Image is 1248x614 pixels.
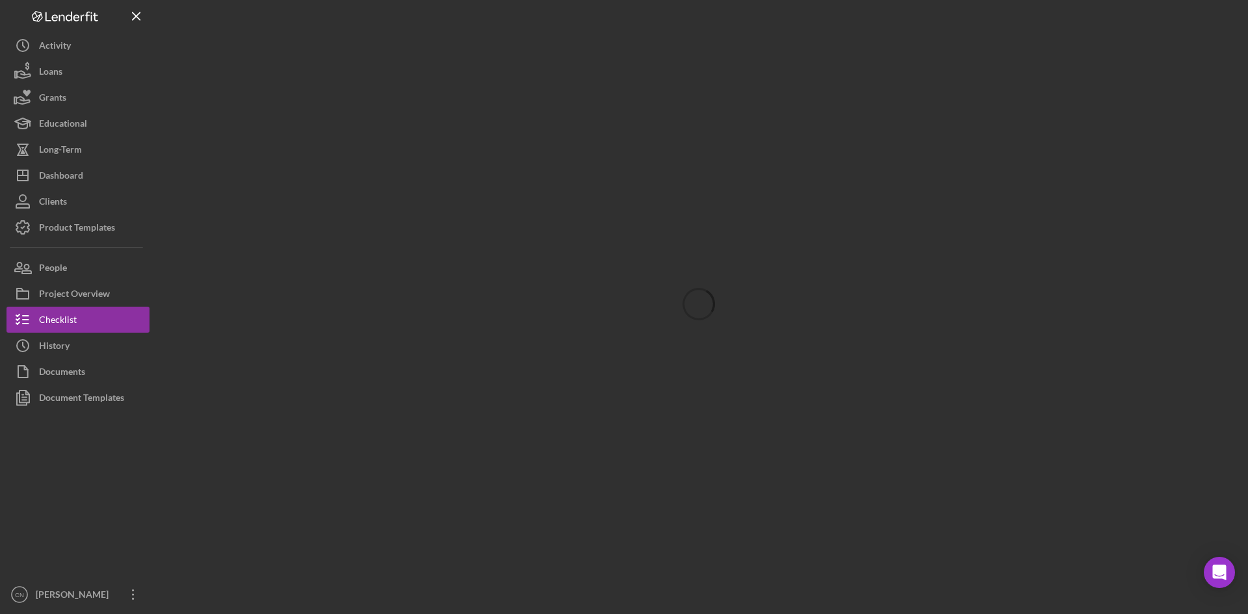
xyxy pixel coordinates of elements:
div: Long-Term [39,136,82,166]
div: Educational [39,110,87,140]
button: Long-Term [6,136,149,162]
button: Educational [6,110,149,136]
div: Clients [39,188,67,218]
button: Loans [6,58,149,84]
div: Checklist [39,307,77,336]
div: Loans [39,58,62,88]
button: Dashboard [6,162,149,188]
div: People [39,255,67,284]
div: Dashboard [39,162,83,192]
div: Project Overview [39,281,110,310]
div: Open Intercom Messenger [1204,557,1235,588]
div: Document Templates [39,385,124,414]
button: Document Templates [6,385,149,411]
button: Clients [6,188,149,214]
div: Activity [39,32,71,62]
div: [PERSON_NAME] [32,582,117,611]
button: Activity [6,32,149,58]
button: Project Overview [6,281,149,307]
button: People [6,255,149,281]
button: Grants [6,84,149,110]
div: Product Templates [39,214,115,244]
div: History [39,333,70,362]
div: Grants [39,84,66,114]
button: CN[PERSON_NAME] [6,582,149,608]
button: History [6,333,149,359]
button: Documents [6,359,149,385]
text: CN [15,591,24,598]
button: Checklist [6,307,149,333]
div: Documents [39,359,85,388]
button: Product Templates [6,214,149,240]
